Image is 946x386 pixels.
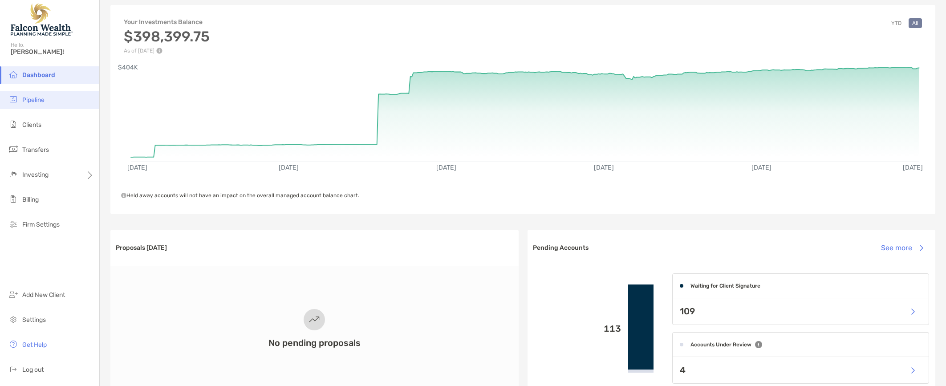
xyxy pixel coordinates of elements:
text: [DATE] [752,164,772,171]
text: $404K [118,64,138,71]
img: get-help icon [8,339,19,349]
p: 113 [535,323,621,334]
text: [DATE] [594,164,614,171]
img: dashboard icon [8,69,19,80]
span: Investing [22,171,49,179]
span: Firm Settings [22,221,60,228]
img: firm-settings icon [8,219,19,229]
button: All [909,18,922,28]
span: Add New Client [22,291,65,299]
p: 4 [680,365,686,376]
text: [DATE] [127,164,147,171]
h4: Waiting for Client Signature [690,283,760,289]
p: As of [DATE] [124,48,210,54]
span: Pipeline [22,96,45,104]
span: Held away accounts will not have an impact on the overall managed account balance chart. [121,192,359,199]
text: [DATE] [437,164,457,171]
span: Billing [22,196,39,203]
img: add_new_client icon [8,289,19,300]
img: settings icon [8,314,19,325]
h4: Your Investments Balance [124,18,210,26]
span: Settings [22,316,46,324]
span: Clients [22,121,41,129]
img: pipeline icon [8,94,19,105]
span: Dashboard [22,71,55,79]
span: Get Help [22,341,47,349]
button: See more [874,238,930,258]
h3: No pending proposals [268,337,361,348]
img: billing icon [8,194,19,204]
img: logout icon [8,364,19,374]
span: [PERSON_NAME]! [11,48,94,56]
img: Performance Info [156,48,162,54]
text: [DATE] [279,164,299,171]
h3: $398,399.75 [124,28,210,45]
h3: Pending Accounts [533,244,589,252]
button: YTD [888,18,905,28]
img: Falcon Wealth Planning Logo [11,4,73,36]
img: transfers icon [8,144,19,154]
img: clients icon [8,119,19,130]
span: Transfers [22,146,49,154]
span: Log out [22,366,44,374]
h4: Accounts Under Review [690,341,751,348]
h3: Proposals [DATE] [116,244,167,252]
img: investing icon [8,169,19,179]
p: 109 [680,306,695,317]
text: [DATE] [904,164,924,171]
